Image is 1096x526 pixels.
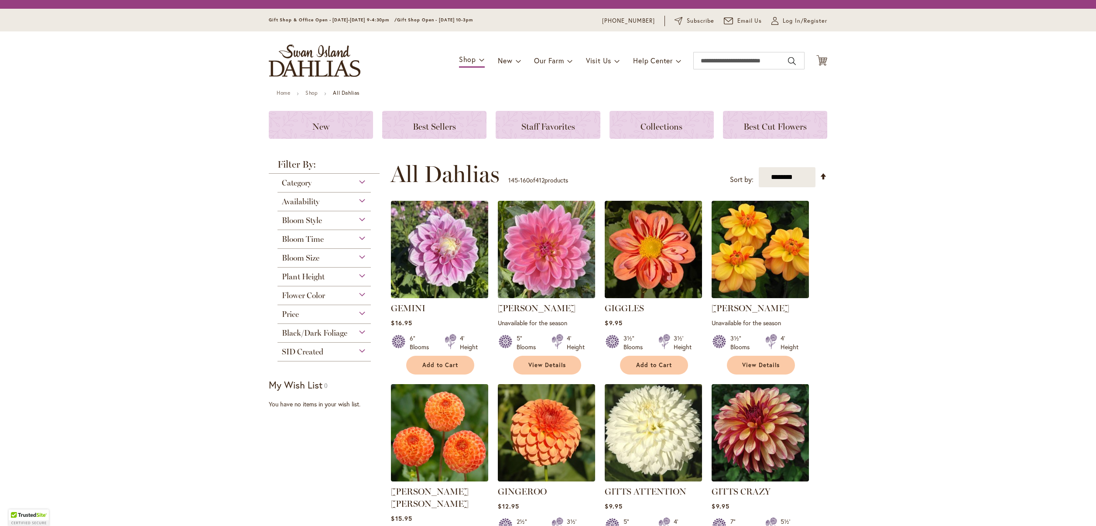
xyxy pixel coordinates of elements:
span: Gift Shop Open - [DATE] 10-3pm [397,17,473,23]
span: Add to Cart [422,361,458,369]
img: GINGER WILLO [391,384,488,481]
a: [PHONE_NUMBER] [602,17,655,25]
a: Gitts Crazy [712,475,809,483]
a: Shop [305,89,318,96]
a: GITTS ATTENTION [605,486,686,497]
span: Availability [282,197,319,206]
span: Collections [640,121,682,132]
p: Unavailable for the season [712,319,809,327]
span: Subscribe [687,17,714,25]
a: GITTS CRAZY [712,486,771,497]
a: View Details [513,356,581,375]
a: GINGEROO [498,475,595,483]
span: Best Sellers [413,121,456,132]
a: Best Sellers [382,111,486,139]
span: Our Farm [534,56,564,65]
span: $9.95 [712,502,729,510]
div: 4' Height [460,334,478,351]
a: GITTS ATTENTION [605,475,702,483]
span: $15.95 [391,514,412,523]
span: 145 [508,176,518,184]
a: Ginger Snap [712,292,809,300]
div: 5" Blooms [517,334,541,351]
a: [PERSON_NAME] [498,303,575,313]
span: New [498,56,512,65]
a: Home [277,89,290,96]
button: Search [788,54,796,68]
a: GINGEROO [498,486,547,497]
div: 3½" Blooms [730,334,755,351]
p: Unavailable for the season [498,319,595,327]
a: New [269,111,373,139]
span: Bloom Size [282,253,319,263]
a: View Details [727,356,795,375]
a: GIGGLES [605,303,644,313]
span: 412 [535,176,545,184]
a: GINGER WILLO [391,475,488,483]
a: Log In/Register [771,17,827,25]
span: View Details [742,361,780,369]
span: Log In/Register [783,17,827,25]
button: Add to Cart [406,356,474,375]
img: Ginger Snap [712,201,809,298]
strong: My Wish List [269,378,322,391]
div: 3½" Blooms [623,334,648,351]
a: [PERSON_NAME] [PERSON_NAME] [391,486,469,509]
img: GINGEROO [498,384,595,481]
span: Best Cut Flowers [743,121,807,132]
span: Price [282,309,299,319]
span: Visit Us [586,56,611,65]
span: View Details [528,361,566,369]
div: You have no items in your wish list. [269,400,385,409]
a: Staff Favorites [496,111,600,139]
div: 6" Blooms [410,334,434,351]
span: Add to Cart [636,361,672,369]
div: 4' Height [567,334,585,351]
strong: All Dahlias [333,89,360,96]
label: Sort by: [730,172,753,188]
button: Add to Cart [620,356,688,375]
span: Black/Dark Foliage [282,328,347,338]
p: - of products [508,173,568,187]
a: GEMINI [391,292,488,300]
span: Flower Color [282,291,325,300]
span: 160 [520,176,530,184]
span: New [312,121,329,132]
span: Shop [459,55,476,64]
span: Bloom Style [282,216,322,225]
a: GIGGLES [605,292,702,300]
a: Collections [610,111,714,139]
span: Email Us [737,17,762,25]
a: Best Cut Flowers [723,111,827,139]
a: Email Us [724,17,762,25]
a: store logo [269,45,360,77]
span: $16.95 [391,319,412,327]
span: $12.95 [498,502,519,510]
div: 3½' Height [674,334,692,351]
img: GITTS ATTENTION [605,384,702,481]
div: 4' Height [781,334,798,351]
span: $9.95 [605,502,622,510]
span: Staff Favorites [521,121,575,132]
span: Bloom Time [282,234,324,244]
img: Gerrie Hoek [498,201,595,298]
a: Subscribe [675,17,714,25]
span: SID Created [282,347,323,357]
a: Gerrie Hoek [498,292,595,300]
span: Gift Shop & Office Open - [DATE]-[DATE] 9-4:30pm / [269,17,397,23]
strong: Filter By: [269,160,380,174]
span: $9.95 [605,319,622,327]
a: [PERSON_NAME] [712,303,789,313]
span: Plant Height [282,272,325,282]
a: GEMINI [391,303,425,313]
span: Help Center [633,56,673,65]
img: Gitts Crazy [712,384,809,481]
span: Category [282,178,312,188]
img: GEMINI [391,201,488,298]
span: All Dahlias [390,161,500,187]
img: GIGGLES [605,201,702,298]
div: TrustedSite Certified [9,509,49,526]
